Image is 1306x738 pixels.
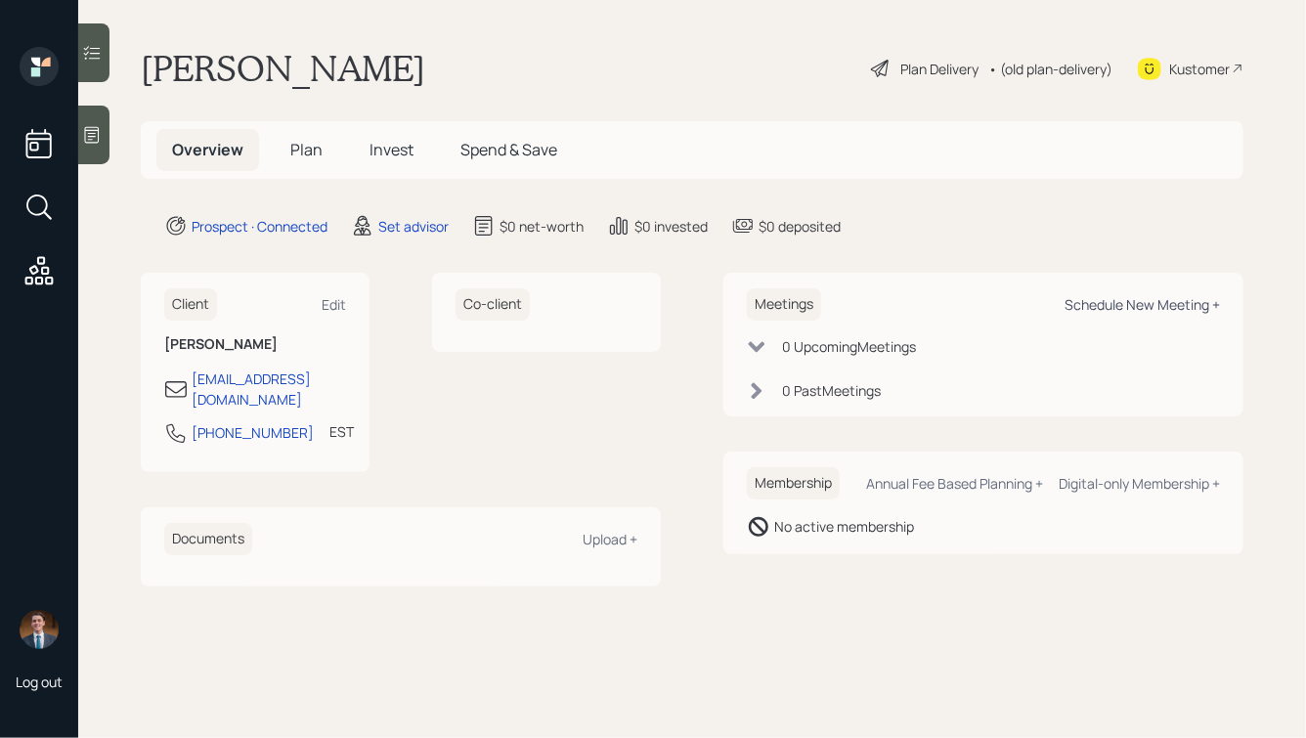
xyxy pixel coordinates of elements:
div: Kustomer [1169,59,1230,79]
span: Spend & Save [460,139,557,160]
div: Set advisor [378,216,449,237]
div: Prospect · Connected [192,216,327,237]
span: Overview [172,139,243,160]
h1: [PERSON_NAME] [141,47,425,90]
span: Invest [370,139,414,160]
div: $0 deposited [759,216,841,237]
div: [PHONE_NUMBER] [192,422,314,443]
h6: Co-client [456,288,530,321]
div: No active membership [774,516,914,537]
div: Plan Delivery [900,59,979,79]
div: 0 Upcoming Meeting s [782,336,916,357]
div: 0 Past Meeting s [782,380,881,401]
div: EST [329,421,354,442]
div: • (old plan-delivery) [988,59,1112,79]
div: Digital-only Membership + [1059,474,1220,493]
h6: Documents [164,523,252,555]
div: Upload + [583,530,637,548]
h6: Meetings [747,288,821,321]
div: Annual Fee Based Planning + [866,474,1043,493]
div: $0 invested [634,216,708,237]
h6: Membership [747,467,840,499]
div: Schedule New Meeting + [1065,295,1220,314]
h6: Client [164,288,217,321]
h6: [PERSON_NAME] [164,336,346,353]
div: Edit [322,295,346,314]
div: [EMAIL_ADDRESS][DOMAIN_NAME] [192,369,346,410]
img: hunter_neumayer.jpg [20,610,59,649]
span: Plan [290,139,323,160]
div: Log out [16,673,63,691]
div: $0 net-worth [500,216,584,237]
